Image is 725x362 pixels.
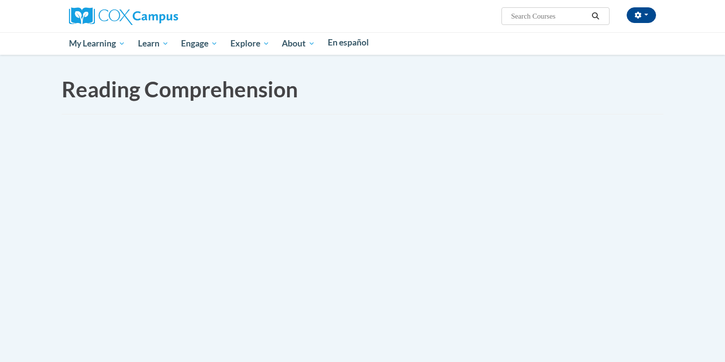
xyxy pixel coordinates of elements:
[627,7,656,23] button: Account Settings
[276,32,322,55] a: About
[181,38,218,49] span: Engage
[321,32,375,53] a: En español
[138,38,169,49] span: Learn
[175,32,224,55] a: Engage
[589,10,603,22] button: Search
[230,38,270,49] span: Explore
[69,38,125,49] span: My Learning
[69,11,178,20] a: Cox Campus
[54,32,671,55] div: Main menu
[62,76,298,102] span: Reading Comprehension
[591,13,600,20] i: 
[63,32,132,55] a: My Learning
[224,32,276,55] a: Explore
[328,37,369,47] span: En español
[282,38,315,49] span: About
[132,32,175,55] a: Learn
[69,7,178,25] img: Cox Campus
[510,10,589,22] input: Search Courses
